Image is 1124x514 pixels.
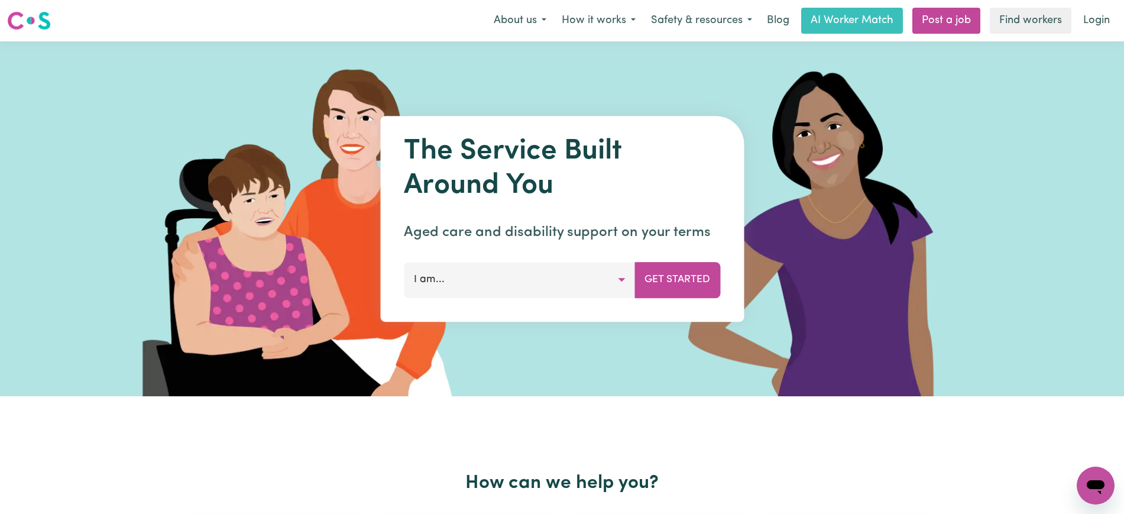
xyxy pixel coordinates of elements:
a: Login [1076,8,1117,34]
h1: The Service Built Around You [404,135,720,203]
h2: How can we help you? [179,472,945,494]
a: Find workers [990,8,1071,34]
img: Careseekers logo [7,10,51,31]
button: Safety & resources [643,8,760,33]
a: Blog [760,8,796,34]
a: Post a job [912,8,980,34]
button: How it works [554,8,643,33]
button: About us [486,8,554,33]
a: Careseekers logo [7,7,51,34]
iframe: Button to launch messaging window [1077,467,1115,505]
button: I am... [404,262,635,298]
p: Aged care and disability support on your terms [404,222,720,243]
button: Get Started [634,262,720,298]
a: AI Worker Match [801,8,903,34]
